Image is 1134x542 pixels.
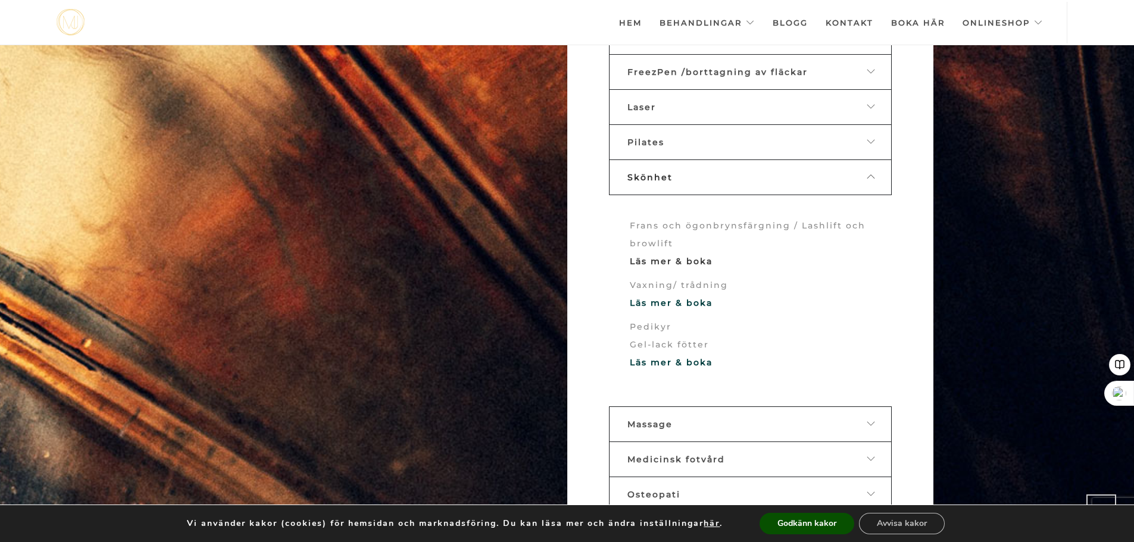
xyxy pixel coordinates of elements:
span: Skönhet [627,172,673,183]
a: Läs mer & boka [630,256,713,267]
a: Boka här [891,2,945,43]
p: Vaxning/ trådning [630,276,871,312]
a: mjstudio mjstudio mjstudio [57,9,85,36]
a: Medicinsk fotvård [609,441,892,477]
img: mjstudio [57,9,85,36]
a: Osteopati [609,477,892,512]
a: Onlineshop [963,2,1043,43]
p: Frans och ögonbrynsfärgning / Lashlift och browlift [630,217,871,270]
a: Pilates [609,124,892,160]
a: Hem [619,2,642,43]
button: Avvisa kakor [859,513,945,534]
button: här [704,518,720,529]
span: Medicinsk fotvård [627,454,725,465]
a: FreezPen /borttagning av fläckar [609,54,892,90]
a: Kontakt [826,2,873,43]
span: Osteopati [627,489,680,500]
a: Skönhet [609,159,892,195]
span: Laser [627,102,656,112]
span: FreezPen /borttagning av fläckar [627,67,808,77]
span: Pilates [627,137,664,148]
a: Behandlingar [660,2,755,43]
span: Massage [627,419,673,430]
p: Vi använder kakor (cookies) för hemsidan och marknadsföring. Du kan läsa mer och ändra inställnin... [187,518,723,529]
a: Läs mer & boka [630,357,713,368]
a: Laser [609,89,892,125]
p: Pedikyr Gel-lack fötter [630,318,871,371]
a: Blogg [773,2,808,43]
button: Godkänn kakor [760,513,854,534]
a: Massage [609,406,892,442]
a: Läs mer & boka [630,297,713,308]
